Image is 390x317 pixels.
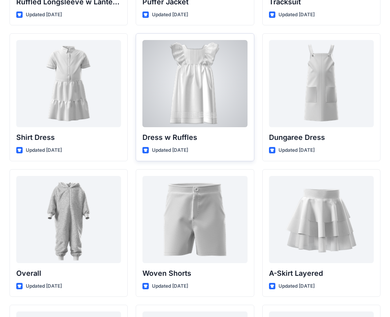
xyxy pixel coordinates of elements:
p: Woven Shorts [142,268,247,279]
a: Woven Shorts [142,176,247,263]
p: Updated [DATE] [279,146,315,155]
p: Updated [DATE] [152,282,188,290]
a: Shirt Dress [16,40,121,127]
a: A-Skirt Layered [269,176,374,263]
p: Updated [DATE] [279,282,315,290]
p: Updated [DATE] [279,11,315,19]
p: Updated [DATE] [26,282,62,290]
p: Dungaree Dress [269,132,374,143]
a: Dress w Ruffles [142,40,247,127]
p: Updated [DATE] [152,11,188,19]
p: Overall [16,268,121,279]
p: A-Skirt Layered [269,268,374,279]
p: Shirt Dress [16,132,121,143]
a: Overall [16,176,121,263]
p: Updated [DATE] [26,146,62,155]
p: Updated [DATE] [26,11,62,19]
a: Dungaree Dress [269,40,374,127]
p: Dress w Ruffles [142,132,247,143]
p: Updated [DATE] [152,146,188,155]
